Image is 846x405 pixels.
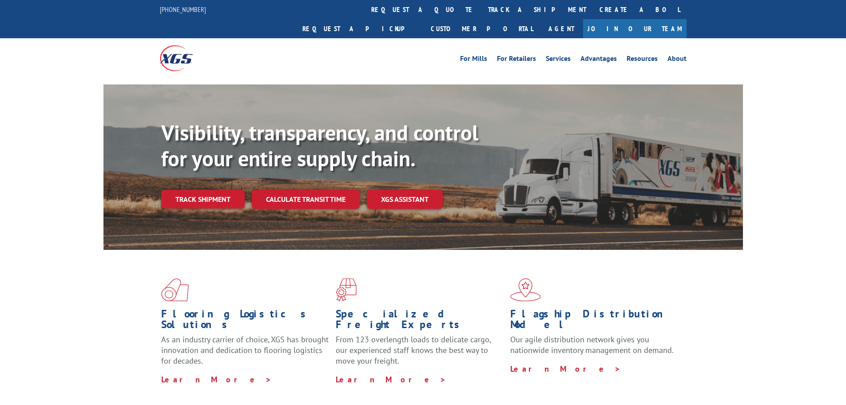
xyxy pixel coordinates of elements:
h1: Flagship Distribution Model [510,309,678,334]
a: Track shipment [161,190,245,209]
a: About [667,55,687,65]
img: xgs-icon-flagship-distribution-model-red [510,278,541,301]
p: From 123 overlength loads to delicate cargo, our experienced staff knows the best way to move you... [336,334,504,374]
span: As an industry carrier of choice, XGS has brought innovation and dedication to flooring logistics... [161,334,329,366]
a: For Mills [460,55,487,65]
span: Our agile distribution network gives you nationwide inventory management on demand. [510,334,674,355]
a: Learn More > [161,374,272,385]
a: Calculate transit time [252,190,360,209]
a: Request a pickup [296,19,424,38]
a: Learn More > [336,374,446,385]
a: [PHONE_NUMBER] [160,5,206,14]
img: xgs-icon-total-supply-chain-intelligence-red [161,278,189,301]
img: xgs-icon-focused-on-flooring-red [336,278,357,301]
a: Join Our Team [583,19,687,38]
a: Agent [540,19,583,38]
h1: Flooring Logistics Solutions [161,309,329,334]
a: Learn More > [510,364,621,374]
b: Visibility, transparency, and control for your entire supply chain. [161,119,478,172]
h1: Specialized Freight Experts [336,309,504,334]
a: Advantages [580,55,617,65]
a: Resources [627,55,658,65]
a: Services [546,55,571,65]
a: For Retailers [497,55,536,65]
a: Customer Portal [424,19,540,38]
a: XGS ASSISTANT [367,190,443,209]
